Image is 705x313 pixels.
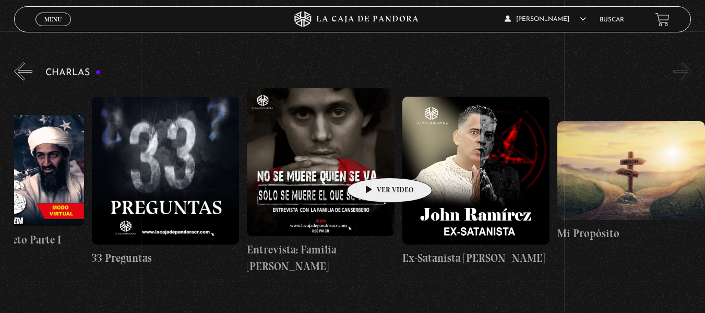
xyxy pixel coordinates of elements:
button: Previous [14,62,32,80]
a: View your shopping cart [655,12,670,26]
h3: Charlas [45,68,101,78]
span: Cerrar [41,25,65,32]
a: 33 Preguntas [92,88,240,274]
a: Ex-Satanista [PERSON_NAME] [402,88,550,274]
h4: Ex-Satanista [PERSON_NAME] [402,250,550,266]
a: Buscar [600,17,624,23]
a: Entrevista: Familia [PERSON_NAME] [247,88,395,274]
h4: Mi Propósito [557,225,705,242]
span: [PERSON_NAME] [505,16,586,22]
h4: Entrevista: Familia [PERSON_NAME] [247,241,395,274]
span: Menu [44,16,62,22]
h4: 33 Preguntas [92,250,240,266]
a: Mi Propósito [557,88,705,274]
button: Next [673,62,691,80]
